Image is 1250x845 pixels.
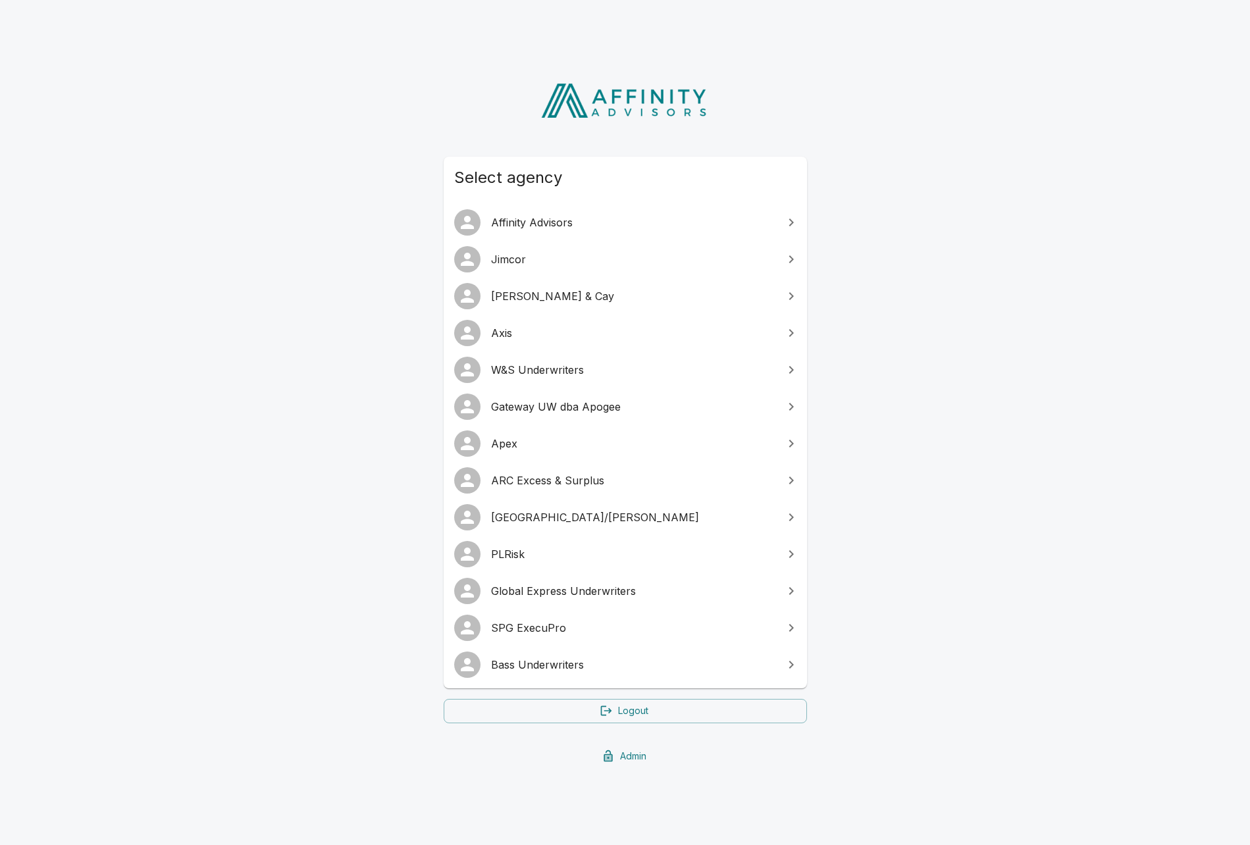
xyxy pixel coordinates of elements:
span: Jimcor [491,251,775,267]
a: Admin [444,744,807,769]
a: Bass Underwriters [444,646,807,683]
span: Global Express Underwriters [491,583,775,599]
span: W&S Underwriters [491,362,775,378]
img: Affinity Advisors Logo [531,79,719,122]
span: Gateway UW dba Apogee [491,399,775,415]
a: SPG ExecuPro [444,609,807,646]
span: Axis [491,325,775,341]
a: Logout [444,699,807,723]
span: [PERSON_NAME] & Cay [491,288,775,304]
span: Affinity Advisors [491,215,775,230]
a: ARC Excess & Surplus [444,462,807,499]
a: Global Express Underwriters [444,573,807,609]
span: PLRisk [491,546,775,562]
a: Axis [444,315,807,351]
a: Gateway UW dba Apogee [444,388,807,425]
a: Apex [444,425,807,462]
span: Apex [491,436,775,451]
a: Affinity Advisors [444,204,807,241]
a: W&S Underwriters [444,351,807,388]
span: [GEOGRAPHIC_DATA]/[PERSON_NAME] [491,509,775,525]
a: [PERSON_NAME] & Cay [444,278,807,315]
span: Select agency [454,167,796,188]
span: Bass Underwriters [491,657,775,673]
span: SPG ExecuPro [491,620,775,636]
a: [GEOGRAPHIC_DATA]/[PERSON_NAME] [444,499,807,536]
a: PLRisk [444,536,807,573]
span: ARC Excess & Surplus [491,473,775,488]
a: Jimcor [444,241,807,278]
